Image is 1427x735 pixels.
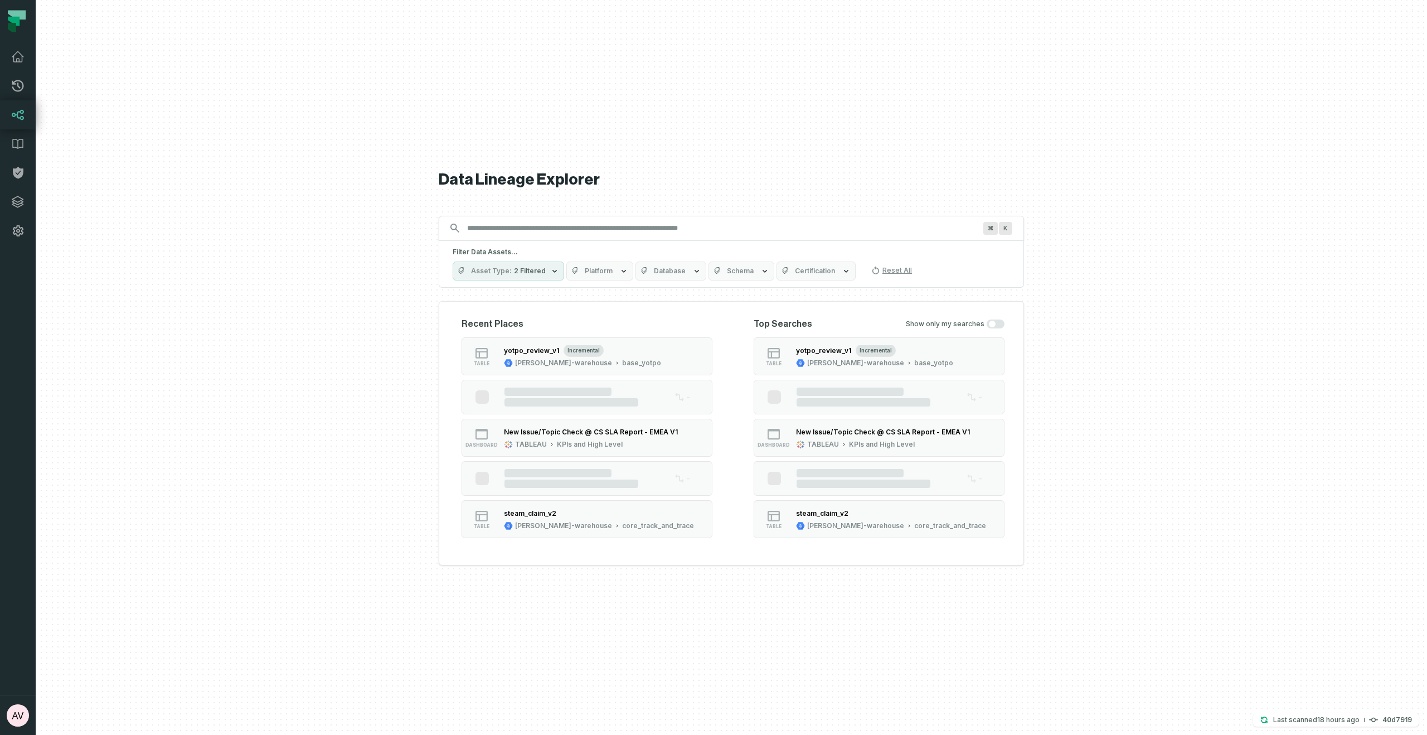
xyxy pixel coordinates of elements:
p: Last scanned [1273,714,1360,726]
h1: Data Lineage Explorer [439,170,1024,190]
relative-time: Sep 7, 2025, 11:25 PM EDT [1317,715,1360,724]
span: Press ⌘ + K to focus the search bar [983,222,998,235]
button: Last scanned[DATE] 11:25:03 PM40d7919 [1253,713,1419,727]
h4: 40d7919 [1382,717,1412,723]
img: avatar of Abhiraj Vinnakota [7,704,29,727]
span: Press ⌘ + K to focus the search bar [999,222,1012,235]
